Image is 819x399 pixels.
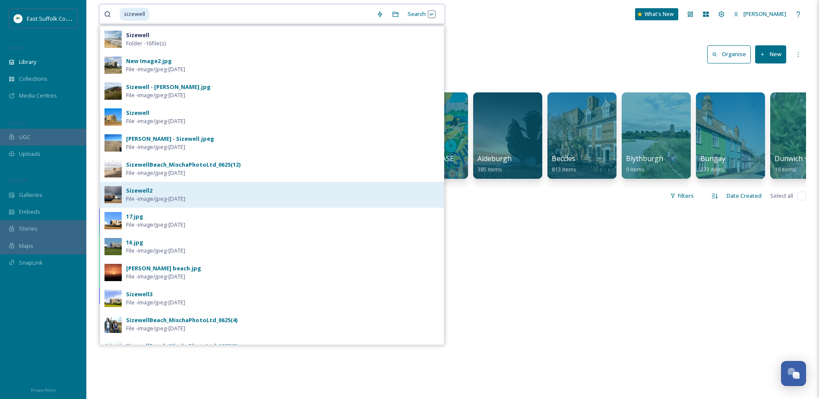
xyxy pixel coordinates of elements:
[31,387,56,393] span: Privacy Policy
[104,290,122,307] img: 1371cfc2-c426-4cad-8960-4a5eb0c0fa7e.jpg
[126,212,143,221] div: 17.jpg
[9,44,24,51] span: MEDIA
[126,290,152,298] div: Sizewell3
[126,143,185,151] span: File - image/jpeg - [DATE]
[19,259,43,267] span: SnapLink
[126,264,201,272] div: [PERSON_NAME] beach.jpg
[99,192,111,200] span: 1 file
[781,361,806,386] button: Open Chat
[552,165,576,173] span: 813 items
[104,342,122,359] img: b94a1b3a-73c1-4f32-ab7c-0bca41e0e28b.jpg
[126,221,185,229] span: File - image/jpeg - [DATE]
[104,108,122,126] img: da95fe38-f040-4512-9ad4-9926c1215404.jpg
[126,298,185,307] span: File - image/jpeg - [DATE]
[19,150,41,158] span: Uploads
[104,316,122,333] img: a2092b2b-31f3-45ba-af66-1d9bc971ca92.jpg
[104,82,122,100] img: 61b90048-e1a7-4b29-b3df-f16242994024.jpg
[126,109,149,117] div: Sizewell
[19,58,36,66] span: Library
[126,135,214,143] div: [PERSON_NAME] - Sizewell.jpeg
[126,57,172,65] div: New Image2.jpg
[19,75,47,83] span: Collections
[126,83,211,91] div: Sizewell - [PERSON_NAME].jpg
[19,208,40,216] span: Embeds
[126,39,166,47] span: Folder - 16 file(s)
[126,161,240,169] div: SizewellBeach_MischaPhotoLtd_0625(12)
[707,45,755,63] a: Organise
[31,384,56,395] a: Privacy Policy
[552,154,576,163] span: Beccles
[477,165,502,173] span: 385 items
[126,316,237,324] div: SizewellBeach_MischaPhotoLtd_0625(4)
[104,238,122,255] img: 45473ce4-056b-4b14-a67b-ca81e8a06006.jpg
[104,264,122,281] img: dd5db943-66ee-4b7b-bd34-265c3b059256.jpg
[126,195,185,203] span: File - image/jpeg - [DATE]
[126,31,149,39] strong: Sizewell
[126,324,185,332] span: File - image/jpeg - [DATE]
[477,155,512,173] a: Aldeburgh385 items
[104,160,122,177] img: 0b39a4c3-61e8-4e0d-b497-e16412a17094.jpg
[99,209,269,304] img: thumbnail
[126,342,237,350] div: SizewellBeach_MischaPhotoLtd_0625(8)
[126,247,185,255] span: File - image/jpeg - [DATE]
[126,91,185,99] span: File - image/jpeg - [DATE]
[27,14,78,22] span: East Suffolk Council
[626,154,663,163] span: Blythburgh
[635,8,678,20] a: What's New
[126,238,143,247] div: 16.jpg
[120,8,149,20] span: sizewell
[626,165,645,173] span: 9 items
[729,6,791,22] a: [PERSON_NAME]
[126,169,185,177] span: File - image/jpeg - [DATE]
[126,117,185,125] span: File - image/jpeg - [DATE]
[700,155,725,173] a: Bungay273 items
[126,272,185,281] span: File - image/jpeg - [DATE]
[9,177,28,184] span: WIDGETS
[755,45,786,63] button: New
[700,165,725,173] span: 273 items
[19,133,31,141] span: UGC
[477,154,512,163] span: Aldeburgh
[104,31,122,48] img: 3a8897e2-e3a6-460a-8253-d5270c612a9f.jpg
[19,242,33,250] span: Maps
[99,310,161,317] span: You've reached the end
[743,10,786,18] span: [PERSON_NAME]
[552,155,576,173] a: Beccles813 items
[19,191,42,199] span: Galleries
[707,45,751,63] button: Organise
[104,186,122,203] img: 80062cca-8d9a-4769-88d9-4e5683c1b159.jpg
[104,57,122,74] img: 44c1ef48-119b-485f-9b77-e31f5745e3d5.jpg
[722,187,766,204] div: Date Created
[19,225,38,233] span: Stories
[14,14,22,23] img: ESC%20Logo.png
[104,134,122,152] img: b0960456-cbdc-4913-9d5f-a08bdfb1aadd.jpg
[666,187,698,204] div: Filters
[126,187,152,195] div: Sizewell2
[19,92,57,100] span: Media Centres
[770,192,793,200] span: Select all
[700,154,725,163] span: Bungay
[126,65,185,73] span: File - image/jpeg - [DATE]
[403,6,440,22] div: Search
[9,120,27,126] span: COLLECT
[626,155,663,173] a: Blythburgh9 items
[775,165,796,173] span: 19 items
[104,212,122,229] img: 82c9e527-ed77-4659-a6eb-2dc159b9b36c.jpg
